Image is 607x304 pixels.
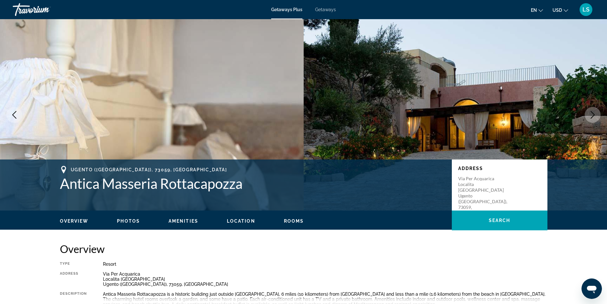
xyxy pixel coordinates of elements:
span: Rooms [284,219,304,224]
p: Address [458,166,541,171]
div: Resort [103,262,547,267]
span: en [531,8,537,13]
a: Getaways Plus [271,7,302,12]
button: Change language [531,5,543,15]
p: Via Per Acquarica Localita [GEOGRAPHIC_DATA] Ugento ([GEOGRAPHIC_DATA]), 73059, [GEOGRAPHIC_DATA] [458,176,509,216]
button: User Menu [578,3,594,16]
iframe: Button to launch messaging window [582,278,602,299]
h1: Antica Masseria Rottacapozza [60,175,445,192]
div: Address [60,271,87,287]
span: USD [553,8,562,13]
button: Rooms [284,218,304,224]
span: Location [227,219,255,224]
button: Overview [60,218,89,224]
button: Photos [117,218,140,224]
span: Ugento ([GEOGRAPHIC_DATA]), 73059, [GEOGRAPHIC_DATA] [71,167,227,172]
div: Type [60,262,87,267]
span: LS [582,6,589,13]
button: Location [227,218,255,224]
span: Overview [60,219,89,224]
span: Search [489,218,510,223]
button: Next image [585,107,601,123]
a: Travorium [13,1,76,18]
button: Change currency [553,5,568,15]
span: Amenities [169,219,198,224]
h2: Overview [60,242,547,255]
button: Amenities [169,218,198,224]
div: Via Per Acquarica Localita [GEOGRAPHIC_DATA] Ugento ([GEOGRAPHIC_DATA]), 73059, [GEOGRAPHIC_DATA] [103,271,547,287]
button: Previous image [6,107,22,123]
button: Search [452,211,547,230]
a: Getaways [315,7,336,12]
span: Photos [117,219,140,224]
